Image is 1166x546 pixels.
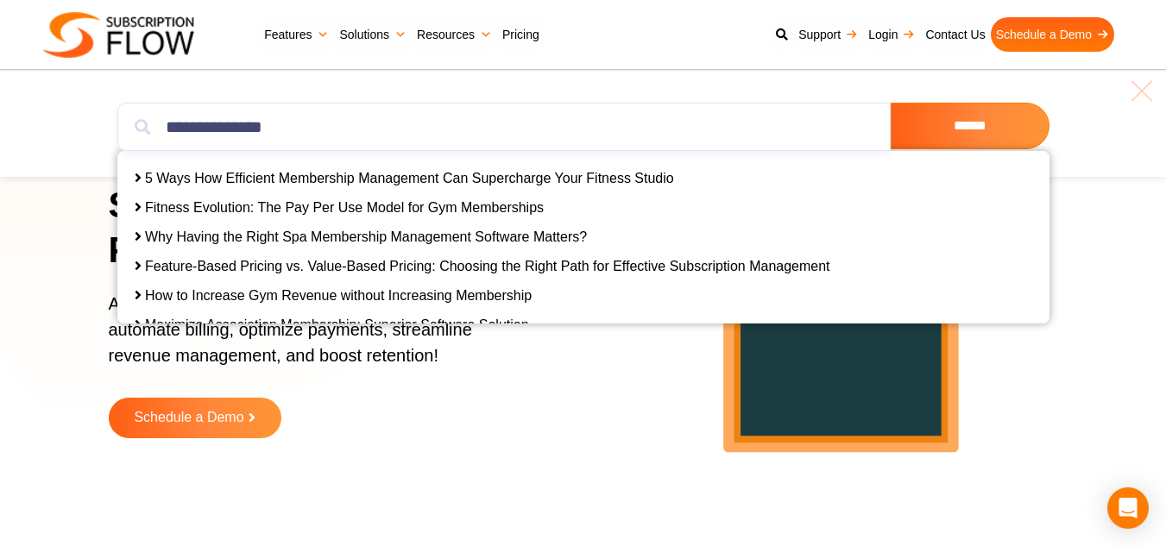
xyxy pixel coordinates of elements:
a: Fitness Evolution: The Pay Per Use Model for Gym Memberships [145,200,544,215]
img: Subscriptionflow [43,12,194,58]
div: Open Intercom Messenger [1107,487,1149,529]
a: Resources [412,17,497,52]
a: Login [863,17,920,52]
a: Support [793,17,863,52]
h1: Simplify Subscriptions, Power Growth! [109,183,539,273]
a: Features [259,17,334,52]
span: Schedule a Demo [134,411,243,425]
a: How to Increase Gym Revenue without Increasing Membership [145,288,532,303]
a: Solutions [334,17,412,52]
a: Schedule a Demo [991,17,1114,52]
a: Maximize Association Membership: Superior Software Solution [145,317,529,332]
a: Contact Us [920,17,990,52]
a: Why Having the Right Spa Membership Management Software Matters? [145,229,587,244]
a: 5 Ways How Efficient Membership Management Can Supercharge Your Fitness Studio [145,171,674,185]
a: Schedule a Demo [109,398,281,438]
a: Pricing [497,17,545,52]
a: Feature-Based Pricing vs. Value-Based Pricing: Choosing the Right Path for Effective Subscription... [145,259,830,273]
p: AI-powered subscription management platform to automate billing, optimize payments, streamline re... [109,291,517,386]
